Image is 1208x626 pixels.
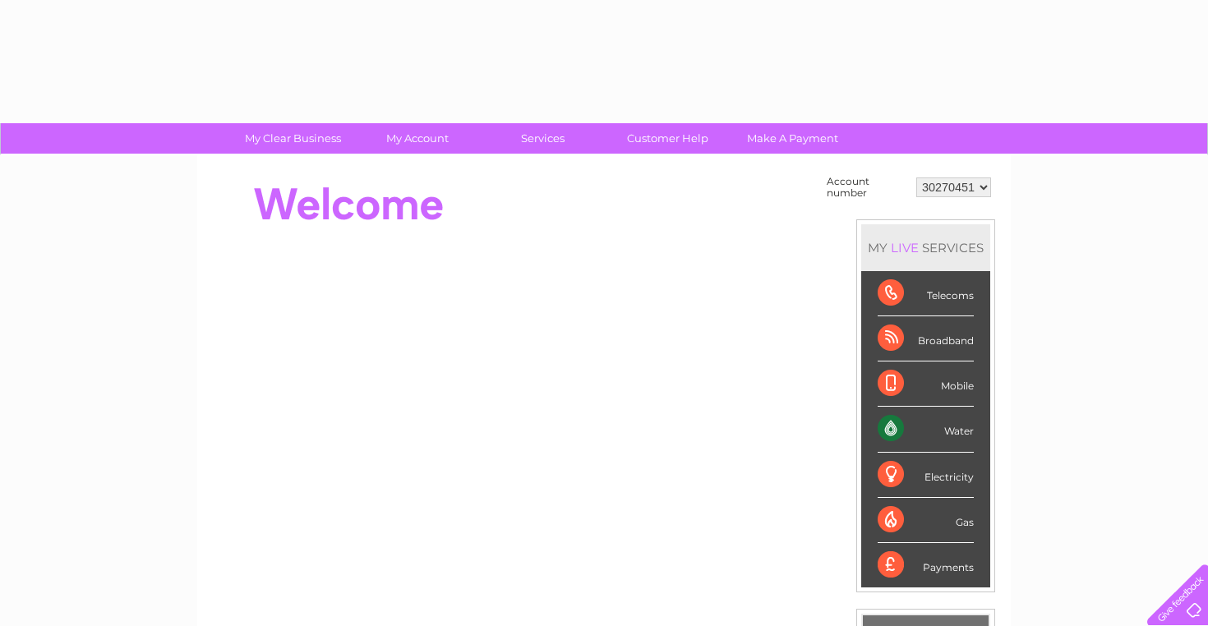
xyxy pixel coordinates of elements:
div: Electricity [878,453,974,498]
div: Broadband [878,316,974,361]
a: My Clear Business [225,123,361,154]
div: MY SERVICES [861,224,990,271]
div: Payments [878,543,974,587]
div: Water [878,407,974,452]
a: Make A Payment [725,123,860,154]
td: Account number [823,172,912,203]
div: Telecoms [878,271,974,316]
a: Customer Help [600,123,735,154]
a: My Account [350,123,486,154]
div: LIVE [888,240,922,255]
div: Gas [878,498,974,543]
a: Services [475,123,611,154]
div: Mobile [878,361,974,407]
